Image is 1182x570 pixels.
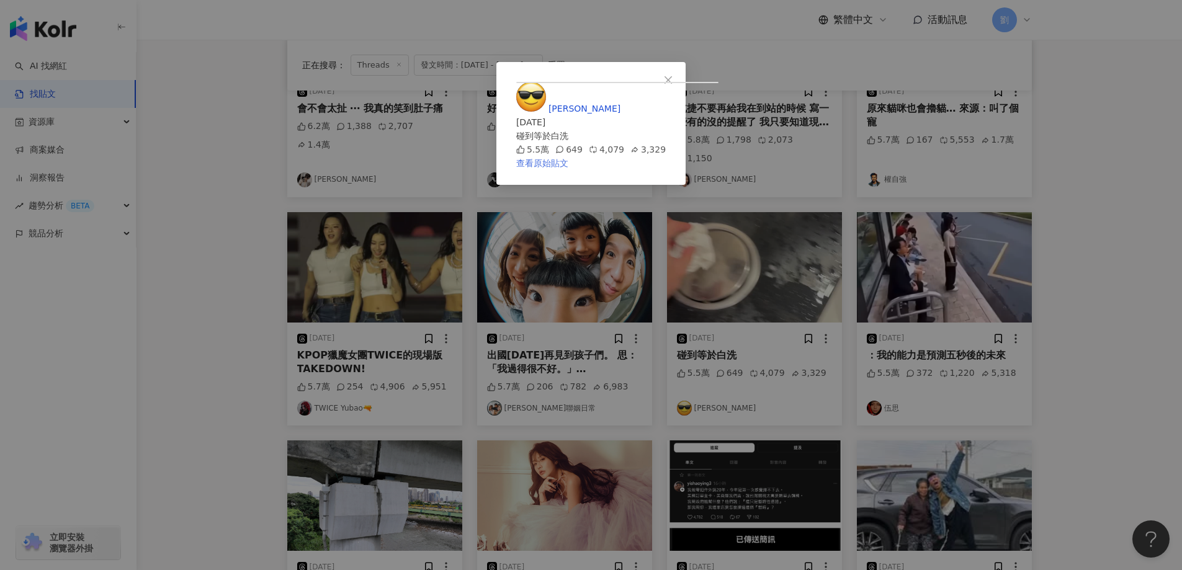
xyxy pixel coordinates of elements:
span: [PERSON_NAME] [548,104,620,114]
div: 5.5萬 [516,143,549,156]
span: close [663,75,673,85]
a: KOL Avatar[PERSON_NAME] [516,104,620,114]
a: 查看原始貼文 [516,158,568,168]
div: 4,079 [589,143,624,156]
div: 649 [555,143,583,156]
div: 3,329 [630,143,666,156]
button: Close [656,68,681,92]
div: 碰到等於白洗 [516,129,666,143]
img: KOL Avatar [516,82,546,112]
div: [DATE] [516,115,666,129]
